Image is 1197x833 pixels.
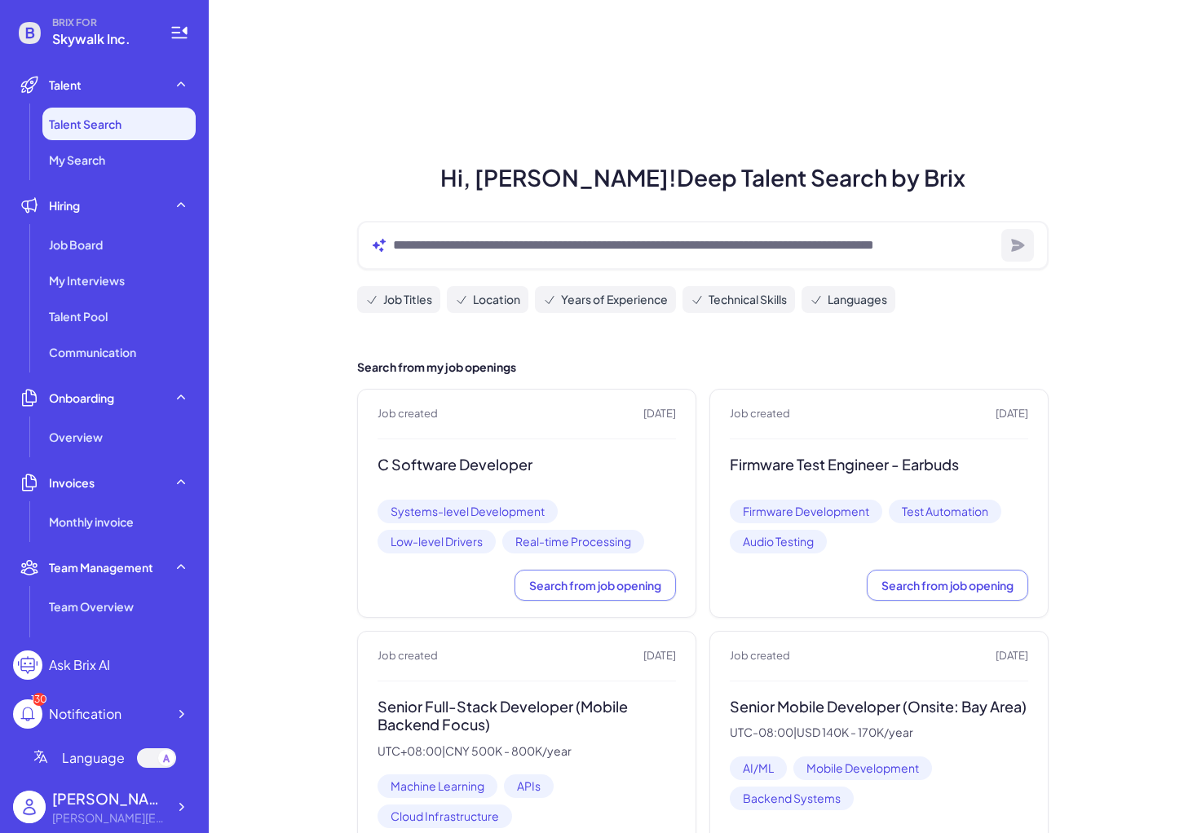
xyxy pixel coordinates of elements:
span: Low-level Drivers [378,530,496,553]
p: UTC+08:00 | CNY 500K - 800K/year [378,744,676,759]
span: Years of Experience [561,291,668,308]
span: Monthly invoice [49,513,134,530]
h3: Senior Full-Stack Developer (Mobile Backend Focus) [378,698,676,734]
span: My Search [49,152,105,168]
span: Search from job opening [881,578,1014,593]
span: [DATE] [643,648,676,664]
span: Hiring [49,197,80,214]
span: Systems-level Development [378,500,558,523]
span: Job created [378,648,438,664]
span: Onboarding [49,390,114,406]
span: Job created [730,406,790,422]
span: Job Titles [383,291,432,308]
span: Audio Testing [730,530,827,553]
div: 130 [33,693,46,706]
h1: Hi, [PERSON_NAME]! Deep Talent Search by Brix [338,161,1068,195]
span: Firmware Development [730,500,882,523]
span: AI/ML [730,756,787,780]
span: Project Progress [49,634,139,650]
span: My Interviews [49,272,125,289]
span: Language [62,748,125,768]
span: Team Management [49,559,153,575]
span: Real-time Processing [502,530,644,553]
h3: Senior Mobile Developer (Onsite: Bay Area) [730,698,1028,716]
span: Invoices [49,474,95,491]
span: [DATE] [996,406,1028,422]
img: user_logo.png [13,791,46,823]
span: Job created [378,406,438,422]
span: [DATE] [643,406,676,422]
h3: Firmware Test Engineer - Earbuds [730,456,1028,474]
span: Talent Search [49,116,121,132]
span: Communication [49,344,136,360]
button: Search from job opening [515,570,676,601]
h3: C Software Developer [378,456,676,474]
span: Cloud Infrastructure [378,804,512,828]
h2: Search from my job openings [357,359,1049,376]
div: Jackie [52,787,166,809]
span: Languages [828,291,887,308]
div: Notification [49,704,121,724]
button: Search from job opening [867,570,1028,601]
span: Team Overview [49,598,134,615]
span: Technical Skills [709,291,787,308]
span: Job Board [49,236,103,253]
div: jackie@skywalk.ai [52,809,166,826]
span: [DATE] [996,648,1028,664]
span: Job created [730,648,790,664]
span: Talent [49,77,82,93]
p: UTC-08:00 | USD 140K - 170K/year [730,725,1028,740]
span: APIs [504,774,554,798]
span: BRIX FOR [52,16,150,29]
span: Backend Systems [730,787,854,810]
span: Mobile Development [793,756,932,780]
span: Test Automation [889,500,1001,523]
span: Overview [49,429,103,445]
span: Machine Learning [378,774,497,798]
span: Search from job opening [529,578,661,593]
span: Location [473,291,520,308]
div: Ask Brix AI [49,655,110,675]
span: Skywalk Inc. [52,29,150,49]
span: Talent Pool [49,308,108,324]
